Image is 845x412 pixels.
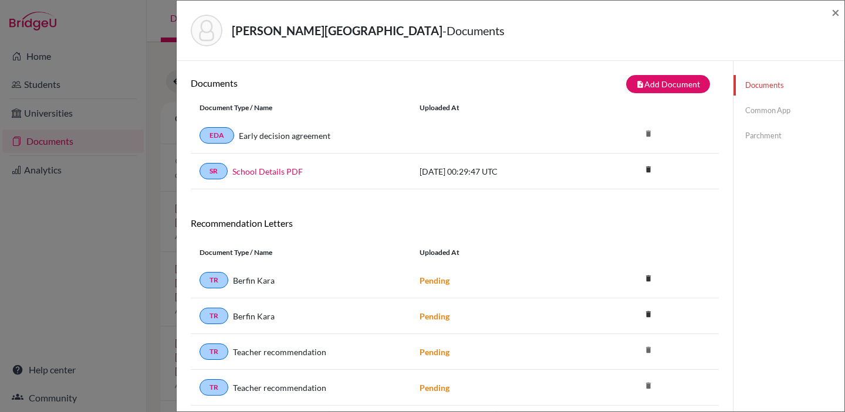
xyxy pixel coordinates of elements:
span: × [832,4,840,21]
div: [DATE] 00:29:47 UTC [411,165,587,178]
i: delete [640,270,657,287]
a: SR [200,163,228,179]
i: delete [640,161,657,178]
a: EDA [200,127,234,144]
i: delete [640,125,657,142]
i: note_add [636,80,644,88]
span: Berfin Kara [233,310,275,322]
div: Document Type / Name [191,247,411,258]
strong: Pending [420,347,449,357]
a: delete [640,307,657,323]
i: delete [640,341,657,359]
span: Teacher recommendation [233,346,326,358]
div: Uploaded at [411,247,587,258]
span: Teacher recommendation [233,382,326,394]
a: School Details PDF [232,165,303,178]
a: TR [200,379,228,396]
a: TR [200,272,228,288]
a: TR [200,343,228,360]
a: TR [200,308,228,324]
strong: [PERSON_NAME][GEOGRAPHIC_DATA] [232,23,442,38]
i: delete [640,305,657,323]
div: Uploaded at [411,103,587,113]
span: - Documents [442,23,505,38]
div: Document Type / Name [191,103,411,113]
a: Documents [734,75,844,96]
a: Parchment [734,125,844,146]
strong: Pending [420,383,449,393]
i: delete [640,377,657,394]
strong: Pending [420,311,449,321]
a: Common App [734,100,844,121]
strong: Pending [420,275,449,285]
a: Early decision agreement [239,130,330,142]
a: delete [640,271,657,287]
a: delete [640,162,657,178]
span: Berfin Kara [233,274,275,287]
h6: Documents [191,77,455,88]
button: note_addAdd Document [626,75,710,93]
h6: Recommendation Letters [191,217,719,229]
button: Close [832,5,840,19]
